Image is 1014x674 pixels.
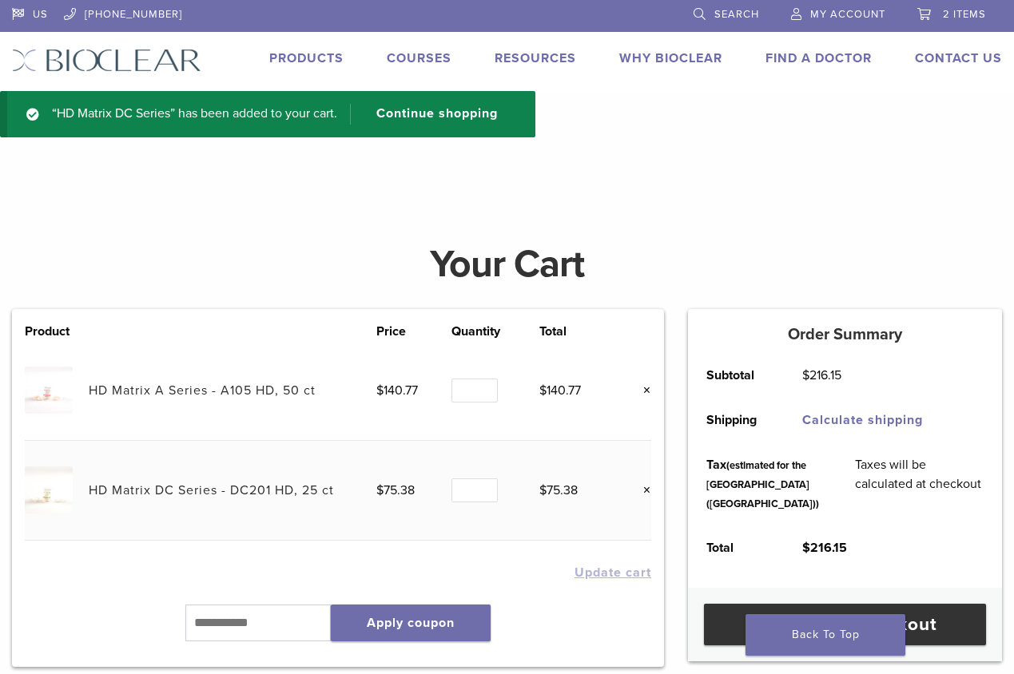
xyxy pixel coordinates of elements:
[539,383,547,398] span: $
[376,482,415,498] bdi: 75.38
[765,50,872,66] a: Find A Doctor
[387,50,451,66] a: Courses
[89,482,334,498] a: HD Matrix DC Series - DC201 HD, 25 ct
[688,398,784,442] th: Shipping
[619,50,722,66] a: Why Bioclear
[688,325,1002,344] h5: Order Summary
[539,482,578,498] bdi: 75.38
[331,605,491,641] button: Apply coupon
[539,322,614,341] th: Total
[25,466,72,513] img: HD Matrix DC Series - DC201 HD, 25 ct
[630,380,651,401] a: Remove this item
[802,540,847,556] bdi: 216.15
[630,480,651,501] a: Remove this item
[810,8,885,21] span: My Account
[802,367,841,383] bdi: 216.15
[350,104,510,125] a: Continue shopping
[495,50,576,66] a: Resources
[714,8,759,21] span: Search
[89,383,316,398] a: HD Matrix A Series - A105 HD, 50 ct
[706,459,819,510] small: (estimated for the [GEOGRAPHIC_DATA] ([GEOGRAPHIC_DATA]))
[12,49,201,72] img: Bioclear
[376,383,418,398] bdi: 140.77
[802,367,809,383] span: $
[688,353,784,398] th: Subtotal
[539,482,547,498] span: $
[25,322,89,341] th: Product
[376,383,384,398] span: $
[688,525,784,570] th: Total
[746,614,905,656] a: Back To Top
[451,322,539,341] th: Quantity
[802,540,810,556] span: $
[837,442,1002,525] td: Taxes will be calculated at checkout
[376,482,384,498] span: $
[575,566,651,579] button: Update cart
[915,50,1002,66] a: Contact Us
[25,367,72,414] img: HD Matrix A Series - A105 HD, 50 ct
[376,322,451,341] th: Price
[269,50,344,66] a: Products
[802,412,923,428] a: Calculate shipping
[704,604,986,645] a: Proceed to checkout
[943,8,986,21] span: 2 items
[539,383,581,398] bdi: 140.77
[688,442,837,525] th: Tax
